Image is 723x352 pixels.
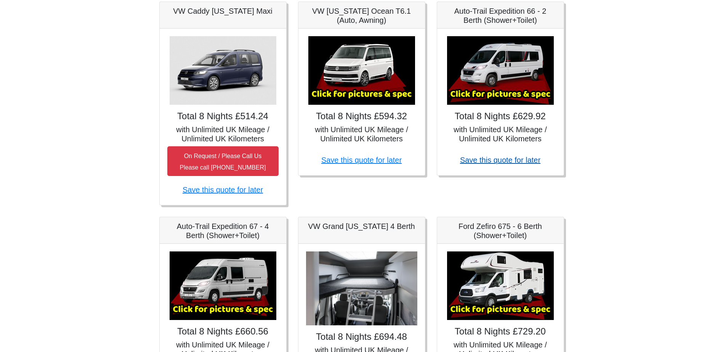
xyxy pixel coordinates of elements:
[180,153,266,171] small: On Request / Please Call Us Please call [PHONE_NUMBER]
[445,326,556,337] h4: Total 8 Nights £729.20
[306,6,417,25] h5: VW [US_STATE] Ocean T6.1 (Auto, Awning)
[183,186,263,194] a: Save this quote for later
[460,156,540,164] a: Save this quote for later
[170,251,276,320] img: Auto-Trail Expedition 67 - 4 Berth (Shower+Toilet)
[447,36,554,105] img: Auto-Trail Expedition 66 - 2 Berth (Shower+Toilet)
[167,6,279,16] h5: VW Caddy [US_STATE] Maxi
[445,222,556,240] h5: Ford Zefiro 675 - 6 Berth (Shower+Toilet)
[167,111,279,122] h4: Total 8 Nights £514.24
[306,251,417,326] img: VW Grand California 4 Berth
[306,111,417,122] h4: Total 8 Nights £594.32
[306,331,417,342] h4: Total 8 Nights £694.48
[447,251,554,320] img: Ford Zefiro 675 - 6 Berth (Shower+Toilet)
[167,125,279,143] h5: with Unlimited UK Mileage / Unlimited UK Kilometers
[167,326,279,337] h4: Total 8 Nights £660.56
[321,156,402,164] a: Save this quote for later
[306,222,417,231] h5: VW Grand [US_STATE] 4 Berth
[306,125,417,143] h5: with Unlimited UK Mileage / Unlimited UK Kilometers
[445,6,556,25] h5: Auto-Trail Expedition 66 - 2 Berth (Shower+Toilet)
[445,125,556,143] h5: with Unlimited UK Mileage / Unlimited UK Kilometers
[167,146,279,176] button: On Request / Please Call UsPlease call [PHONE_NUMBER]
[445,111,556,122] h4: Total 8 Nights £629.92
[308,36,415,105] img: VW California Ocean T6.1 (Auto, Awning)
[170,36,276,105] img: VW Caddy California Maxi
[167,222,279,240] h5: Auto-Trail Expedition 67 - 4 Berth (Shower+Toilet)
